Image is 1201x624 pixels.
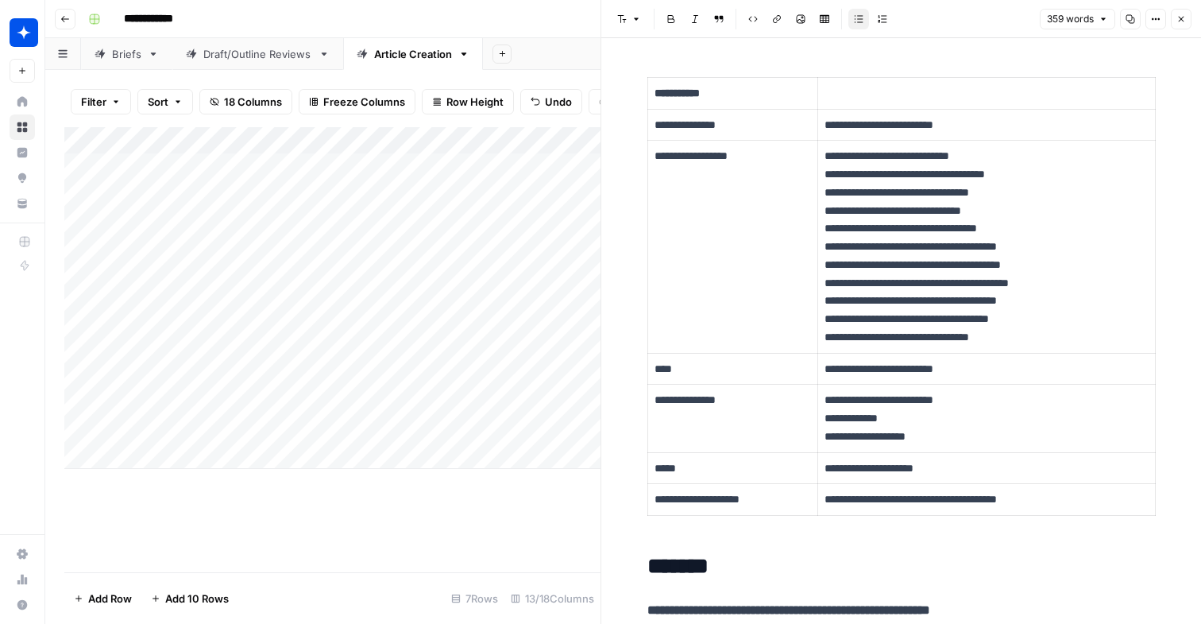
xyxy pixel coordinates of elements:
[10,165,35,191] a: Opportunities
[1040,9,1115,29] button: 359 words
[545,94,572,110] span: Undo
[203,46,312,62] div: Draft/Outline Reviews
[299,89,415,114] button: Freeze Columns
[343,38,483,70] a: Article Creation
[10,114,35,140] a: Browse
[422,89,514,114] button: Row Height
[10,89,35,114] a: Home
[224,94,282,110] span: 18 Columns
[172,38,343,70] a: Draft/Outline Reviews
[10,18,38,47] img: Wiz Logo
[141,586,238,611] button: Add 10 Rows
[1047,12,1094,26] span: 359 words
[10,592,35,618] button: Help + Support
[374,46,452,62] div: Article Creation
[81,94,106,110] span: Filter
[504,586,600,611] div: 13/18 Columns
[10,13,35,52] button: Workspace: Wiz
[81,38,172,70] a: Briefs
[323,94,405,110] span: Freeze Columns
[446,94,504,110] span: Row Height
[10,140,35,165] a: Insights
[148,94,168,110] span: Sort
[71,89,131,114] button: Filter
[445,586,504,611] div: 7 Rows
[64,586,141,611] button: Add Row
[10,541,35,567] a: Settings
[520,89,582,114] button: Undo
[137,89,193,114] button: Sort
[112,46,141,62] div: Briefs
[165,591,229,607] span: Add 10 Rows
[88,591,132,607] span: Add Row
[199,89,292,114] button: 18 Columns
[10,191,35,216] a: Your Data
[10,567,35,592] a: Usage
